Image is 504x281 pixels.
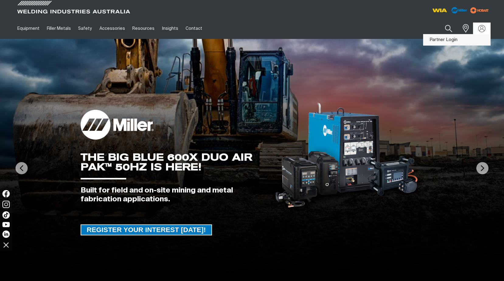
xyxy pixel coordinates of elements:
span: REGISTER YOUR INTEREST [DATE]! [81,224,211,235]
div: Built for field and on-site mining and metal fabrication applications. [81,186,265,204]
a: Accessories [96,18,129,39]
input: Product name or item number... [430,21,459,36]
img: TikTok [2,211,10,219]
nav: Main [14,18,371,39]
img: Instagram [2,201,10,208]
a: Safety [75,18,96,39]
a: Insights [158,18,182,39]
img: YouTube [2,222,10,227]
a: Partner Login [423,34,490,46]
img: hide socials [1,240,11,250]
a: Filler Metals [43,18,75,39]
a: Equipment [14,18,43,39]
img: NextArrow [476,162,488,174]
button: Search products [438,21,459,36]
div: GET A FREE 16TC & 12P SAMPLE PACK! [81,80,423,117]
img: LinkedIn [2,231,10,238]
div: THE BIG BLUE 600X DUO AIR PAK™ 50HZ IS HERE! [81,152,265,172]
img: miller [468,6,491,15]
img: PrevArrow [16,162,28,174]
a: Contact [182,18,206,39]
a: Resources [129,18,158,39]
a: REGISTER YOUR INTEREST TODAY! [81,224,212,235]
img: Facebook [2,190,10,197]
